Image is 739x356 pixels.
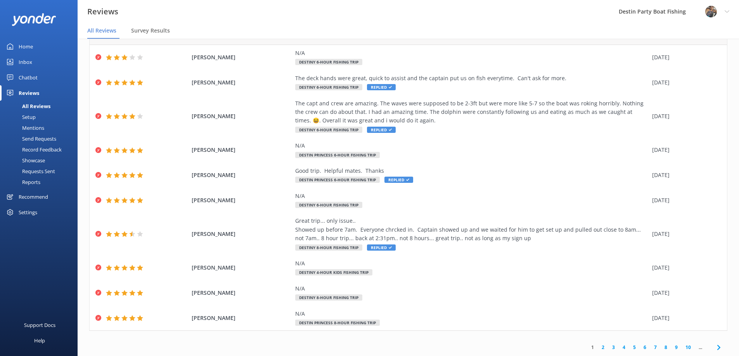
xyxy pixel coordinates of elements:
[367,84,396,90] span: Replied
[295,74,648,83] div: The deck hands were great, quick to assist and the captain put us on fish everytime. Can't ask fo...
[5,166,78,177] a: Requests Sent
[192,230,292,238] span: [PERSON_NAME]
[295,141,648,150] div: N/A
[295,49,648,57] div: N/A
[367,244,396,251] span: Replied
[295,177,380,183] span: Destin Princess 6-Hour Fishing Trip
[5,122,78,133] a: Mentions
[295,152,380,158] span: Destin Princess 6-Hour Fishing Trip
[5,133,56,144] div: Send Requests
[652,314,717,322] div: [DATE]
[295,310,648,318] div: N/A
[19,85,39,101] div: Reviews
[192,263,292,272] span: [PERSON_NAME]
[367,127,396,133] span: Replied
[652,171,717,179] div: [DATE]
[5,177,78,187] a: Reports
[652,78,717,87] div: [DATE]
[652,112,717,120] div: [DATE]
[652,53,717,62] div: [DATE]
[5,101,50,112] div: All Reviews
[652,146,717,154] div: [DATE]
[34,333,45,348] div: Help
[87,5,118,18] h3: Reviews
[295,259,648,268] div: N/A
[295,84,362,90] span: Destiny 6-Hour Fishing Trip
[19,39,33,54] div: Home
[131,27,170,34] span: Survey Results
[19,205,37,220] div: Settings
[682,344,695,351] a: 10
[5,112,36,122] div: Setup
[295,167,648,175] div: Good trip. Helpful mates. Thanks
[295,99,648,125] div: The capt and crew are amazing. The waves were supposed to be 2-3ft but were more like 5-7 so the ...
[87,27,116,34] span: All Reviews
[695,344,706,351] span: ...
[192,196,292,205] span: [PERSON_NAME]
[19,189,48,205] div: Recommend
[295,127,362,133] span: Destiny 6-Hour Fishing Trip
[384,177,413,183] span: Replied
[5,144,78,155] a: Record Feedback
[629,344,640,351] a: 5
[295,269,372,275] span: Destiny 4-Hour Kids Fishing Trip
[192,112,292,120] span: [PERSON_NAME]
[295,192,648,200] div: N/A
[661,344,671,351] a: 8
[5,122,44,133] div: Mentions
[5,144,62,155] div: Record Feedback
[5,101,78,112] a: All Reviews
[295,294,362,301] span: Destiny 8-Hour Fishing Trip
[705,6,717,17] img: 250-1666038197.jpg
[5,133,78,144] a: Send Requests
[587,344,598,351] a: 1
[295,202,362,208] span: Destiny 6-Hour Fishing Trip
[19,54,32,70] div: Inbox
[608,344,619,351] a: 3
[12,13,56,26] img: yonder-white-logo.png
[295,59,362,65] span: Destiny 6-Hour Fishing Trip
[652,289,717,297] div: [DATE]
[192,289,292,297] span: [PERSON_NAME]
[295,217,648,242] div: Great trip... only issue.. Showed up before 7am. Everyone chrcked in. Captain showed up and we wa...
[5,155,78,166] a: Showcase
[5,112,78,122] a: Setup
[295,244,362,251] span: Destiny 8-Hour Fishing Trip
[640,344,650,351] a: 6
[192,314,292,322] span: [PERSON_NAME]
[192,53,292,62] span: [PERSON_NAME]
[192,146,292,154] span: [PERSON_NAME]
[295,320,380,326] span: Destin Princess 8-Hour Fishing Trip
[652,263,717,272] div: [DATE]
[650,344,661,351] a: 7
[24,317,55,333] div: Support Docs
[295,284,648,293] div: N/A
[652,230,717,238] div: [DATE]
[5,177,40,187] div: Reports
[619,344,629,351] a: 4
[5,155,45,166] div: Showcase
[5,166,55,177] div: Requests Sent
[671,344,682,351] a: 9
[192,78,292,87] span: [PERSON_NAME]
[598,344,608,351] a: 2
[19,70,38,85] div: Chatbot
[192,171,292,179] span: [PERSON_NAME]
[652,196,717,205] div: [DATE]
